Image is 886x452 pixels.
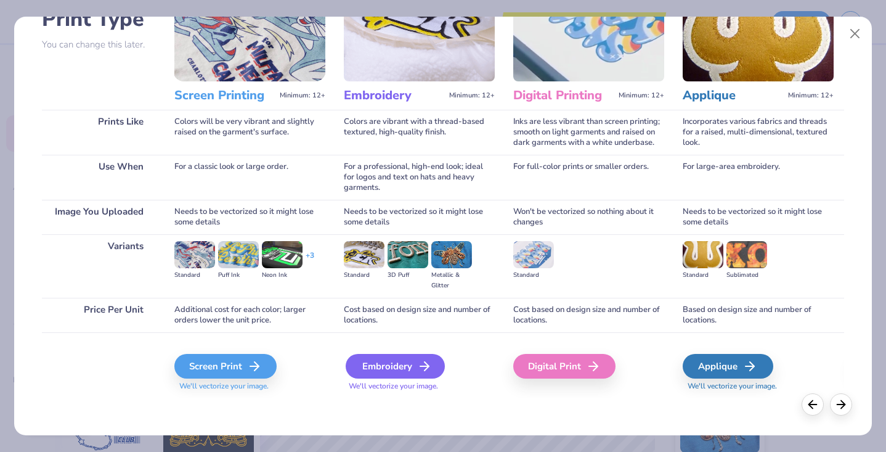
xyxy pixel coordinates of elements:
[346,354,445,379] div: Embroidery
[174,381,325,392] span: We'll vectorize your image.
[344,110,495,155] div: Colors are vibrant with a thread-based textured, high-quality finish.
[42,298,156,332] div: Price Per Unit
[431,270,472,291] div: Metallic & Glitter
[344,88,444,104] h3: Embroidery
[344,381,495,392] span: We'll vectorize your image.
[262,270,303,281] div: Neon Ink
[726,270,767,281] div: Sublimated
[42,110,156,155] div: Prints Like
[174,298,325,332] div: Additional cost for each color; larger orders lower the unit price.
[683,354,773,379] div: Applique
[513,88,614,104] h3: Digital Printing
[218,270,259,281] div: Puff Ink
[788,91,834,100] span: Minimum: 12+
[306,250,314,271] div: + 3
[174,270,215,281] div: Standard
[42,39,156,50] p: You can change this later.
[683,200,834,234] div: Needs to be vectorized so it might lose some details
[344,298,495,332] div: Cost based on design size and number of locations.
[683,88,783,104] h3: Applique
[174,354,277,379] div: Screen Print
[683,241,723,268] img: Standard
[42,234,156,298] div: Variants
[683,381,834,392] span: We'll vectorize your image.
[513,298,664,332] div: Cost based on design size and number of locations.
[262,241,303,268] img: Neon Ink
[513,155,664,200] div: For full-color prints or smaller orders.
[344,241,384,268] img: Standard
[344,200,495,234] div: Needs to be vectorized so it might lose some details
[388,241,428,268] img: 3D Puff
[683,270,723,281] div: Standard
[431,241,472,268] img: Metallic & Glitter
[513,110,664,155] div: Inks are less vibrant than screen printing; smooth on light garments and raised on dark garments ...
[174,155,325,200] div: For a classic look or large order.
[513,200,664,234] div: Won't be vectorized so nothing about it changes
[344,155,495,200] div: For a professional, high-end look; ideal for logos and text on hats and heavy garments.
[843,22,867,46] button: Close
[449,91,495,100] span: Minimum: 12+
[683,298,834,332] div: Based on design size and number of locations.
[174,200,325,234] div: Needs to be vectorized so it might lose some details
[513,241,554,268] img: Standard
[174,241,215,268] img: Standard
[174,110,325,155] div: Colors will be very vibrant and slightly raised on the garment's surface.
[619,91,664,100] span: Minimum: 12+
[174,88,275,104] h3: Screen Printing
[683,155,834,200] div: For large-area embroidery.
[218,241,259,268] img: Puff Ink
[42,155,156,200] div: Use When
[513,270,554,281] div: Standard
[388,270,428,281] div: 3D Puff
[726,241,767,268] img: Sublimated
[280,91,325,100] span: Minimum: 12+
[344,270,384,281] div: Standard
[42,200,156,234] div: Image You Uploaded
[683,110,834,155] div: Incorporates various fabrics and threads for a raised, multi-dimensional, textured look.
[513,354,616,379] div: Digital Print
